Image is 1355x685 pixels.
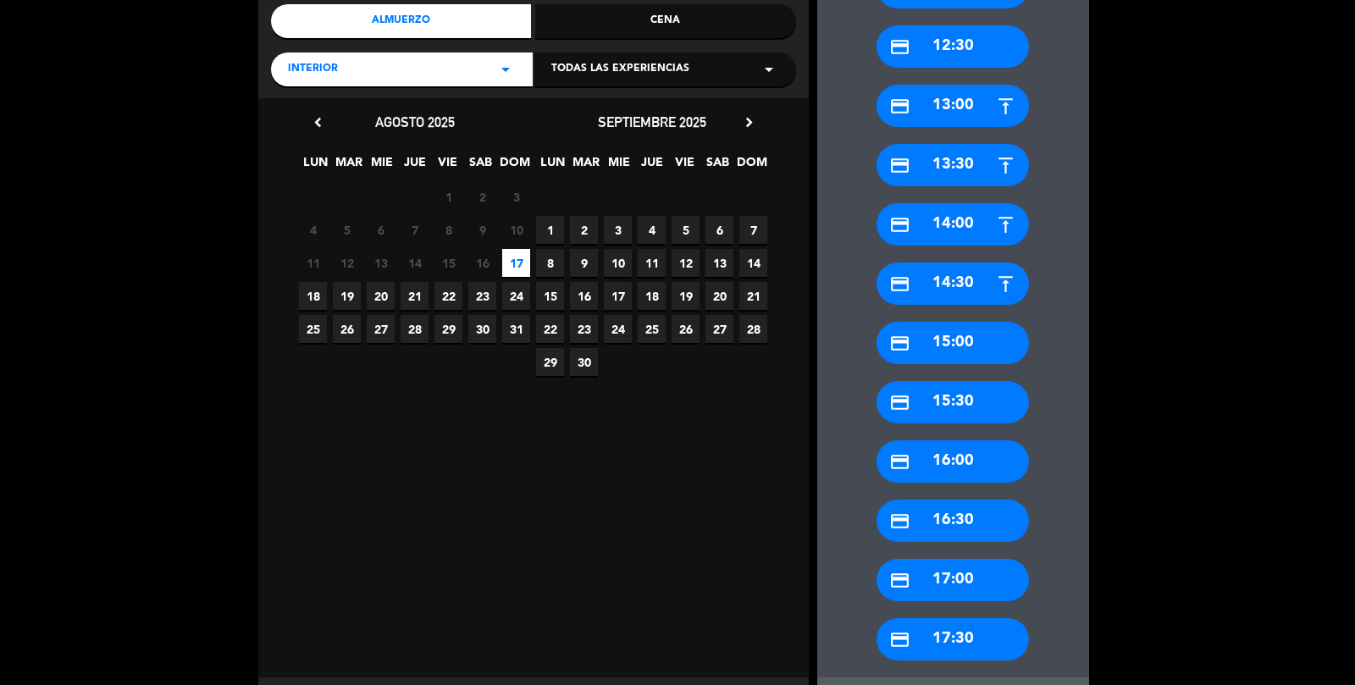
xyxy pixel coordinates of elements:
span: MIE [605,152,633,180]
i: credit_card [889,36,910,58]
span: 7 [401,216,429,244]
span: 14 [739,249,767,277]
span: agosto 2025 [375,113,455,130]
span: 12 [672,249,700,277]
span: 18 [638,282,666,310]
span: 1 [434,183,462,211]
span: 26 [333,315,361,343]
i: arrow_drop_down [759,59,779,80]
span: 7 [739,216,767,244]
span: MIE [368,152,395,180]
span: 3 [502,183,530,211]
span: 22 [536,315,564,343]
i: credit_card [889,155,910,176]
span: 15 [536,282,564,310]
span: 2 [468,183,496,211]
span: 21 [401,282,429,310]
div: 17:00 [877,559,1029,601]
span: 5 [333,216,361,244]
span: septiembre 2025 [598,113,706,130]
span: 28 [739,315,767,343]
span: MAR [572,152,600,180]
span: 27 [367,315,395,343]
i: credit_card [889,273,910,295]
div: 16:30 [877,500,1029,542]
i: credit_card [889,629,910,650]
span: 10 [604,249,632,277]
i: chevron_right [740,113,758,131]
span: 16 [570,282,598,310]
span: VIE [671,152,699,180]
span: 25 [299,315,327,343]
span: 27 [705,315,733,343]
span: 10 [502,216,530,244]
div: 17:30 [877,618,1029,660]
span: 23 [468,282,496,310]
div: 12:30 [877,25,1029,68]
span: 13 [705,249,733,277]
span: 29 [536,348,564,376]
span: 25 [638,315,666,343]
span: DOM [737,152,765,180]
i: credit_card [889,96,910,117]
span: 8 [434,216,462,244]
div: 14:00 [877,203,1029,246]
span: 19 [672,282,700,310]
span: 22 [434,282,462,310]
span: 13 [367,249,395,277]
div: 15:00 [877,322,1029,364]
span: 31 [502,315,530,343]
span: 19 [333,282,361,310]
span: 8 [536,249,564,277]
span: JUE [638,152,666,180]
span: LUN [539,152,567,180]
span: 2 [570,216,598,244]
span: 11 [299,249,327,277]
span: VIE [434,152,462,180]
span: 9 [570,249,598,277]
span: 14 [401,249,429,277]
i: credit_card [889,511,910,532]
div: Almuerzo [271,4,532,38]
i: credit_card [889,214,910,235]
span: LUN [301,152,329,180]
span: JUE [401,152,429,180]
i: chevron_left [309,113,327,131]
span: DOM [500,152,528,180]
div: 13:30 [877,144,1029,186]
span: 6 [705,216,733,244]
span: 21 [739,282,767,310]
span: 4 [638,216,666,244]
span: 23 [570,315,598,343]
span: 18 [299,282,327,310]
span: 5 [672,216,700,244]
span: 11 [638,249,666,277]
span: 26 [672,315,700,343]
span: 30 [570,348,598,376]
i: credit_card [889,451,910,472]
span: 12 [333,249,361,277]
span: INTERIOR [288,61,338,78]
i: credit_card [889,333,910,354]
span: SAB [704,152,732,180]
div: Cena [535,4,796,38]
div: 16:00 [877,440,1029,483]
span: 4 [299,216,327,244]
span: 17 [604,282,632,310]
i: credit_card [889,392,910,413]
span: 29 [434,315,462,343]
span: 20 [705,282,733,310]
span: 24 [502,282,530,310]
span: 15 [434,249,462,277]
span: 6 [367,216,395,244]
span: 1 [536,216,564,244]
span: Todas las experiencias [551,61,689,78]
span: 16 [468,249,496,277]
i: credit_card [889,570,910,591]
span: 20 [367,282,395,310]
span: 3 [604,216,632,244]
div: 15:30 [877,381,1029,423]
span: MAR [335,152,362,180]
span: 30 [468,315,496,343]
span: SAB [467,152,495,180]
